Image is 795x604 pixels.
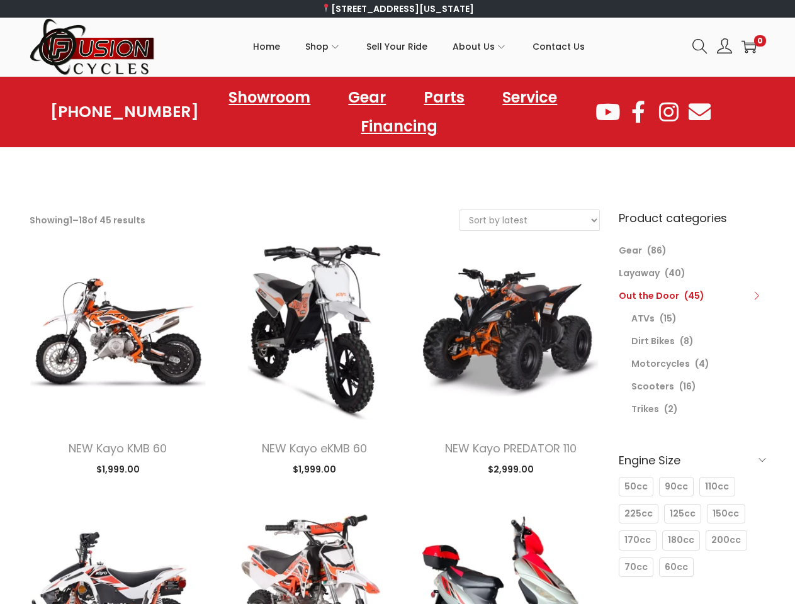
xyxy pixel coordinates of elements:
img: Woostify retina logo [30,18,155,76]
span: 180cc [668,534,694,547]
span: (86) [647,244,667,257]
span: Home [253,31,280,62]
span: (15) [660,312,677,325]
nav: Menu [199,83,594,141]
a: Contact Us [533,18,585,75]
span: 1,999.00 [293,463,336,476]
span: 70cc [624,561,648,574]
a: Scooters [631,380,674,393]
span: (4) [695,357,709,370]
a: Trikes [631,403,659,415]
a: Gear [619,244,642,257]
a: Service [490,83,570,112]
a: Parts [411,83,477,112]
a: Financing [348,112,450,141]
span: Contact Us [533,31,585,62]
a: NEW Kayo KMB 60 [69,440,167,456]
h6: Engine Size [619,445,766,475]
span: $ [488,463,493,476]
span: 60cc [665,561,688,574]
a: Dirt Bikes [631,335,675,347]
span: $ [293,463,298,476]
span: $ [96,463,102,476]
span: 1,999.00 [96,463,140,476]
span: (2) [664,403,678,415]
span: 200cc [711,534,741,547]
a: Showroom [216,83,323,112]
a: Shop [305,18,341,75]
span: (45) [684,289,704,302]
select: Shop order [460,210,599,230]
span: 225cc [624,507,653,520]
span: 18 [79,214,87,226]
a: [STREET_ADDRESS][US_STATE] [321,3,474,15]
span: (40) [665,267,685,279]
span: 110cc [705,480,729,493]
span: 170cc [624,534,651,547]
a: Motorcycles [631,357,690,370]
span: (8) [680,335,694,347]
h6: Product categories [619,210,766,226]
a: NEW Kayo PREDATOR 110 [445,440,577,456]
a: Gear [335,83,398,112]
a: Layaway [619,267,660,279]
a: NEW Kayo eKMB 60 [262,440,367,456]
span: About Us [453,31,495,62]
nav: Primary navigation [155,18,683,75]
span: Sell Your Ride [366,31,427,62]
span: 125cc [670,507,696,520]
span: (16) [679,380,696,393]
span: 1 [69,214,72,226]
span: Shop [305,31,329,62]
span: 2,999.00 [488,463,534,476]
span: 90cc [665,480,688,493]
span: 50cc [624,480,648,493]
img: 📍 [322,4,330,13]
a: About Us [453,18,507,75]
a: 0 [741,39,757,54]
a: [PHONE_NUMBER] [50,103,199,121]
span: 150cc [713,507,739,520]
a: ATVs [631,312,655,325]
p: Showing – of 45 results [30,211,145,229]
a: Home [253,18,280,75]
a: Sell Your Ride [366,18,427,75]
a: Out the Door [619,289,679,302]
